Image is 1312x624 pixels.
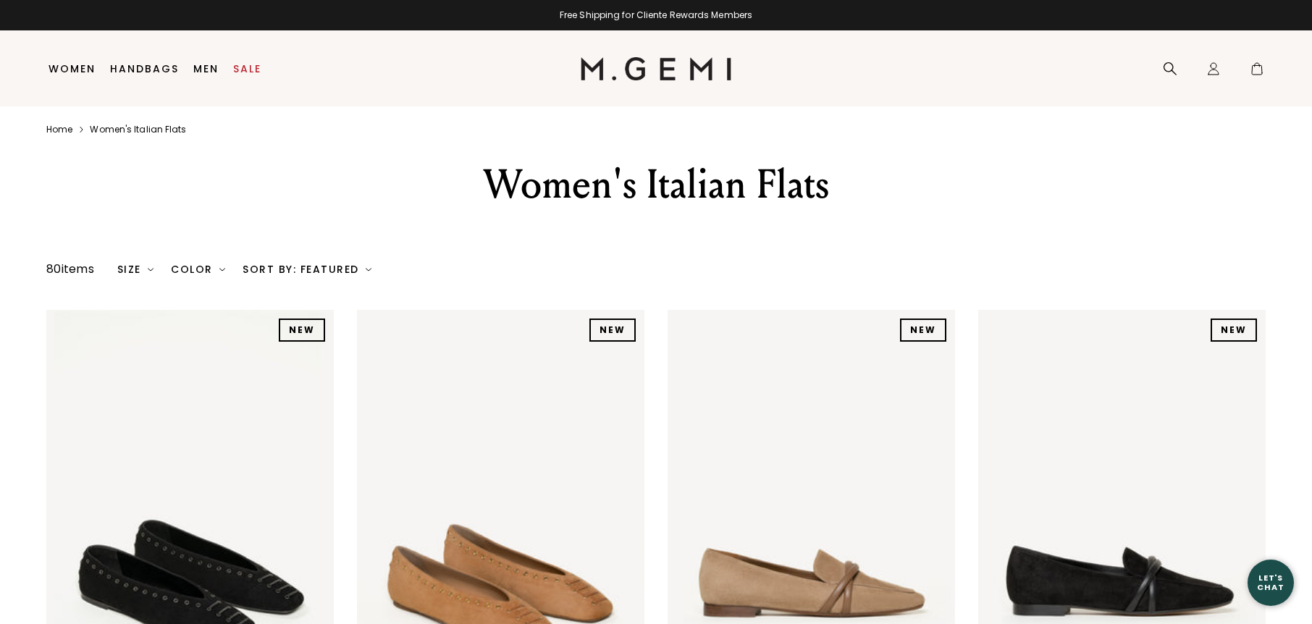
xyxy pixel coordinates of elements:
[171,263,225,275] div: Color
[193,63,219,75] a: Men
[581,57,732,80] img: M.Gemi
[46,124,72,135] a: Home
[233,63,261,75] a: Sale
[90,124,186,135] a: Women's italian flats
[366,266,371,272] img: chevron-down.svg
[110,63,179,75] a: Handbags
[117,263,154,275] div: Size
[1211,319,1257,342] div: NEW
[148,266,154,272] img: chevron-down.svg
[49,63,96,75] a: Women
[46,261,94,278] div: 80 items
[219,266,225,272] img: chevron-down.svg
[589,319,636,342] div: NEW
[1248,573,1294,591] div: Let's Chat
[243,263,371,275] div: Sort By: Featured
[405,159,907,211] div: Women's Italian Flats
[279,319,325,342] div: NEW
[900,319,946,342] div: NEW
